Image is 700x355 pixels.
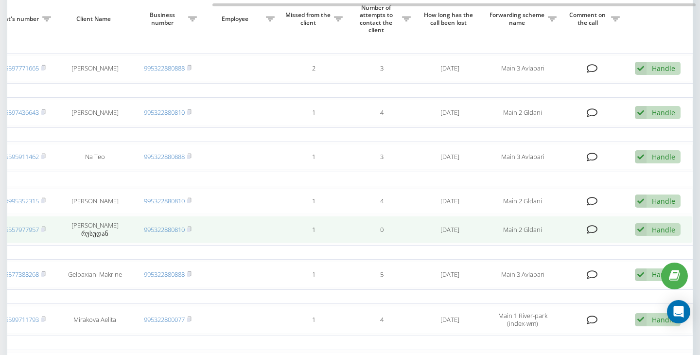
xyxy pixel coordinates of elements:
td: [PERSON_NAME] [56,55,134,81]
span: Business number [139,11,188,26]
td: [PERSON_NAME] [56,188,134,214]
td: 5 [348,262,416,287]
span: Forwarding scheme name [489,11,548,26]
td: [DATE] [416,55,484,81]
div: Handle [652,108,675,117]
a: 995322880888 [144,64,185,72]
div: Handle [652,152,675,161]
a: 995322880888 [144,270,185,279]
a: 995322880810 [144,196,185,205]
td: Main 3 Avlabari [484,262,561,287]
td: [DATE] [416,306,484,333]
td: 1 [280,144,348,170]
td: Gelbaxiani Makrine [56,262,134,287]
td: 1 [280,100,348,125]
td: [DATE] [416,100,484,125]
td: Main 2 Gldani [484,100,561,125]
td: [DATE] [416,262,484,287]
td: [PERSON_NAME] [56,100,134,125]
a: 995322880888 [144,152,185,161]
td: 3 [348,55,416,81]
div: Handle [652,196,675,206]
td: 1 [280,188,348,214]
td: Main 3 Avlabari [484,144,561,170]
td: [DATE] [416,188,484,214]
span: Employee [207,15,266,23]
span: How long has the call been lost [423,11,476,26]
td: [PERSON_NAME] რუსუდან [56,216,134,243]
td: 2 [280,55,348,81]
span: Client Name [64,15,125,23]
div: Handle [652,64,675,73]
td: 1 [280,216,348,243]
td: 3 [348,144,416,170]
td: Main 2 Gldani [484,188,561,214]
td: 4 [348,188,416,214]
div: Handle [652,270,675,279]
td: Main 1 River-park (index-wm) [484,306,561,333]
span: Comment on the call [566,11,611,26]
span: Number of attempts to contact the client [352,4,402,34]
a: 995322880810 [144,108,185,117]
td: 1 [280,262,348,287]
td: Main 3 Avlabari [484,55,561,81]
td: [DATE] [416,144,484,170]
div: Handle [652,225,675,234]
td: 4 [348,306,416,333]
td: 4 [348,100,416,125]
span: Missed from the client [284,11,334,26]
a: 995322880810 [144,225,185,234]
td: [DATE] [416,216,484,243]
td: Mirakova Aelita [56,306,134,333]
td: Main 2 Gldani [484,216,561,243]
td: 1 [280,306,348,333]
td: Na Teo [56,144,134,170]
div: Handle [652,315,675,324]
a: 995322800077 [144,315,185,324]
td: 0 [348,216,416,243]
div: Open Intercom Messenger [667,300,690,323]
